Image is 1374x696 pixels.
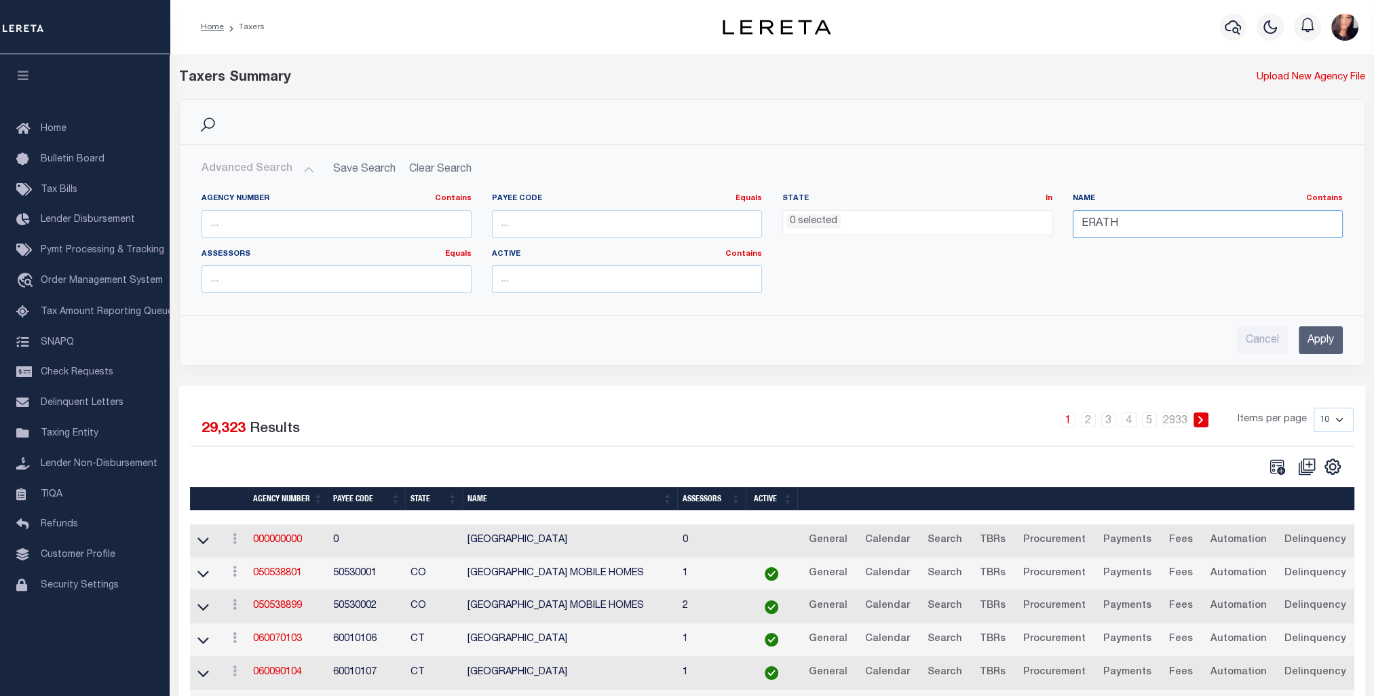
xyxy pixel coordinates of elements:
span: Delinquent Letters [41,398,123,408]
a: TBRs [974,596,1012,617]
a: Payments [1097,596,1158,617]
a: 5 [1142,412,1157,427]
th: Assessors: activate to sort column ascending [677,487,746,511]
img: check-icon-green.svg [765,600,778,614]
span: Order Management System [41,276,163,286]
a: Contains [435,195,472,202]
label: Active [492,249,762,260]
a: General [803,662,854,684]
span: Tax Amount Reporting Queue [41,307,173,317]
a: TBRs [974,563,1012,585]
input: ... [1073,210,1343,238]
span: Security Settings [41,581,119,590]
label: Agency Number [202,193,472,205]
span: Check Requests [41,368,113,377]
a: Contains [1306,195,1343,202]
a: Automation [1204,596,1273,617]
img: check-icon-green.svg [765,666,778,680]
a: Fees [1163,563,1199,585]
label: Name [1073,193,1343,205]
div: Taxers Summary [179,68,1064,88]
a: Payments [1097,530,1158,552]
a: Payments [1097,629,1158,651]
th: Active: activate to sort column ascending [746,487,797,511]
span: Refunds [41,520,78,529]
input: ... [492,210,762,238]
td: CT [405,623,462,657]
a: General [803,530,854,552]
a: Delinquency [1278,629,1352,651]
a: Delinquency [1278,563,1352,585]
a: 050538801 [253,568,302,578]
a: General [803,563,854,585]
a: 050538899 [253,601,302,611]
label: Payee Code [492,193,762,205]
td: [GEOGRAPHIC_DATA] [462,657,677,690]
span: Taxing Entity [41,429,98,438]
th: Payee Code: activate to sort column ascending [328,487,405,511]
a: General [803,596,854,617]
a: General [803,629,854,651]
span: Pymt Processing & Tracking [41,246,164,255]
td: 0 [328,524,405,558]
a: 2 [1081,412,1096,427]
td: 60010106 [328,623,405,657]
td: 60010107 [328,657,405,690]
td: CT [405,657,462,690]
td: [GEOGRAPHIC_DATA] MOBILE HOMES [462,590,677,623]
th: Name: activate to sort column ascending [462,487,677,511]
img: check-icon-green.svg [765,567,778,581]
input: ... [202,265,472,293]
a: Procurement [1017,596,1092,617]
a: Calendar [859,662,916,684]
td: [GEOGRAPHIC_DATA] MOBILE HOMES [462,558,677,591]
a: In [1046,195,1052,202]
input: ... [202,210,472,238]
a: Automation [1204,629,1273,651]
span: Lender Non-Disbursement [41,459,157,469]
a: Procurement [1017,662,1092,684]
td: [GEOGRAPHIC_DATA] [462,524,677,558]
span: SNAPQ [41,337,74,347]
a: Procurement [1017,530,1092,552]
a: 060070103 [253,634,302,644]
a: Automation [1204,563,1273,585]
a: Fees [1163,596,1199,617]
a: TBRs [974,530,1012,552]
a: Search [921,629,968,651]
td: CO [405,558,462,591]
a: Search [921,596,968,617]
span: Tax Bills [41,185,77,195]
a: TBRs [974,662,1012,684]
th: Agency Number: activate to sort column ascending [248,487,328,511]
span: Home [41,124,66,134]
a: Calendar [859,563,916,585]
a: Fees [1163,662,1199,684]
a: Calendar [859,596,916,617]
input: Apply [1299,326,1343,354]
span: Lender Disbursement [41,215,135,225]
td: CO [405,590,462,623]
a: Procurement [1017,629,1092,651]
img: logo-dark.svg [723,20,831,35]
a: Delinquency [1278,530,1352,552]
a: Fees [1163,629,1199,651]
a: 2933 [1162,412,1188,427]
span: TIQA [41,489,62,499]
a: Automation [1204,530,1273,552]
a: 060090104 [253,668,302,677]
a: 1 [1061,412,1075,427]
td: 1 [677,558,746,591]
td: 1 [677,657,746,690]
a: Contains [725,250,762,258]
td: 50530001 [328,558,405,591]
td: 50530002 [328,590,405,623]
label: State [782,193,1052,205]
a: Upload New Agency File [1257,71,1365,85]
td: 2 [677,590,746,623]
label: Results [250,419,300,440]
td: 1 [677,623,746,657]
span: Customer Profile [41,550,115,560]
a: 4 [1122,412,1137,427]
i: travel_explore [16,273,38,290]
